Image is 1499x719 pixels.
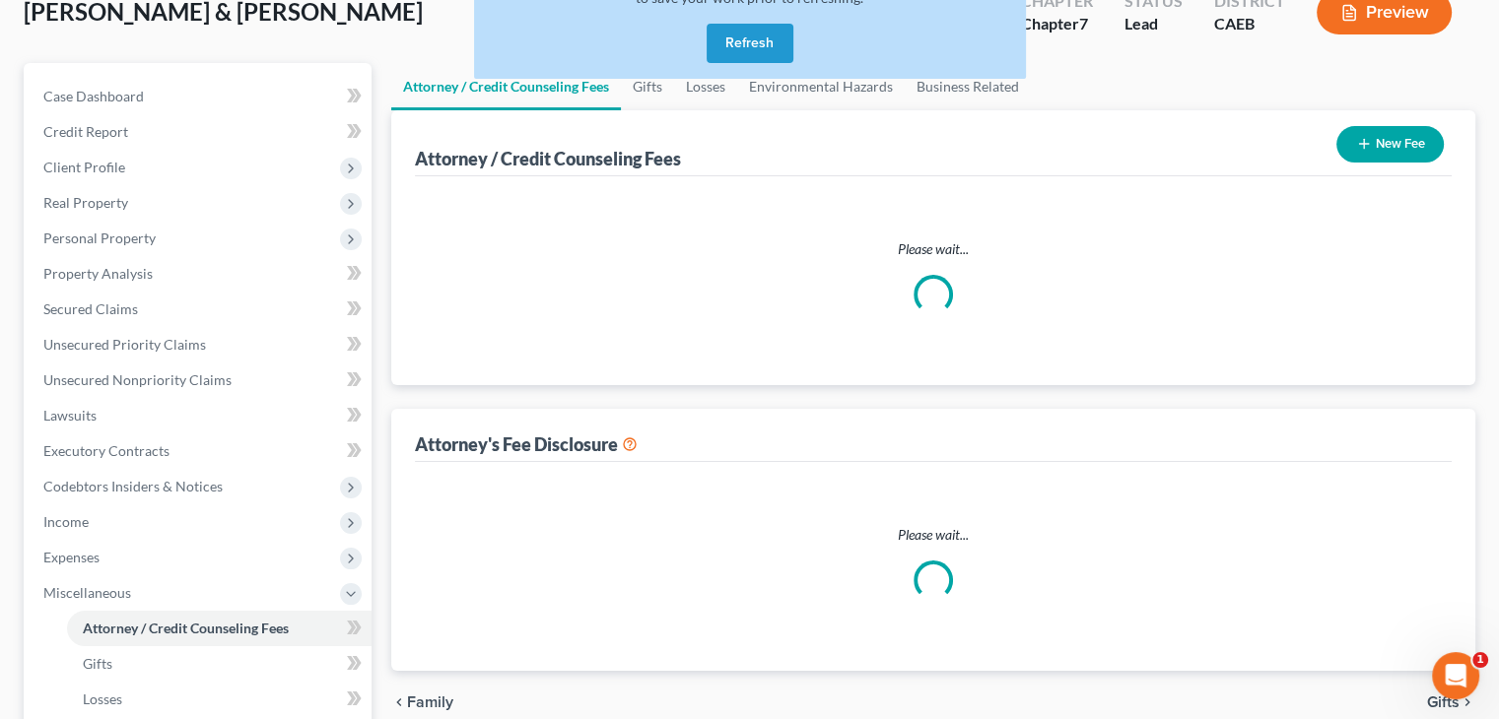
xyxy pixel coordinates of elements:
[43,513,89,530] span: Income
[43,159,125,175] span: Client Profile
[43,584,131,601] span: Miscellaneous
[67,646,372,682] a: Gifts
[391,694,453,710] button: chevron_left Family
[407,694,453,710] span: Family
[43,407,97,424] span: Lawsuits
[43,371,232,388] span: Unsecured Nonpriority Claims
[28,362,372,398] a: Unsecured Nonpriority Claims
[28,327,372,362] a: Unsecured Priority Claims
[43,549,100,565] span: Expenses
[83,620,289,636] span: Attorney / Credit Counseling Fees
[43,88,144,104] span: Case Dashboard
[43,265,153,282] span: Property Analysis
[28,433,372,469] a: Executory Contracts
[28,292,372,327] a: Secured Claims
[83,690,122,707] span: Losses
[43,478,223,494] span: Codebtors Insiders & Notices
[707,24,793,63] button: Refresh
[1021,13,1093,35] div: Chapter
[28,79,372,114] a: Case Dashboard
[1432,652,1479,699] iframe: Intercom live chat
[28,256,372,292] a: Property Analysis
[431,525,1436,545] p: Please wait...
[391,694,407,710] i: chevron_left
[1460,694,1475,710] i: chevron_right
[67,611,372,646] a: Attorney / Credit Counseling Fees
[1336,126,1444,163] button: New Fee
[1472,652,1488,668] span: 1
[431,239,1436,259] p: Please wait...
[43,300,138,317] span: Secured Claims
[43,442,170,459] span: Executory Contracts
[1124,13,1183,35] div: Lead
[28,398,372,433] a: Lawsuits
[1427,694,1460,710] span: Gifts
[391,63,621,110] a: Attorney / Credit Counseling Fees
[415,432,638,456] div: Attorney's Fee Disclosure
[1427,694,1475,710] button: Gifts chevron_right
[43,123,128,140] span: Credit Report
[28,114,372,150] a: Credit Report
[43,336,206,353] span: Unsecured Priority Claims
[67,682,372,717] a: Losses
[415,147,681,170] div: Attorney / Credit Counseling Fees
[83,655,112,672] span: Gifts
[43,194,128,211] span: Real Property
[1214,13,1285,35] div: CAEB
[43,229,156,246] span: Personal Property
[1079,14,1088,33] span: 7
